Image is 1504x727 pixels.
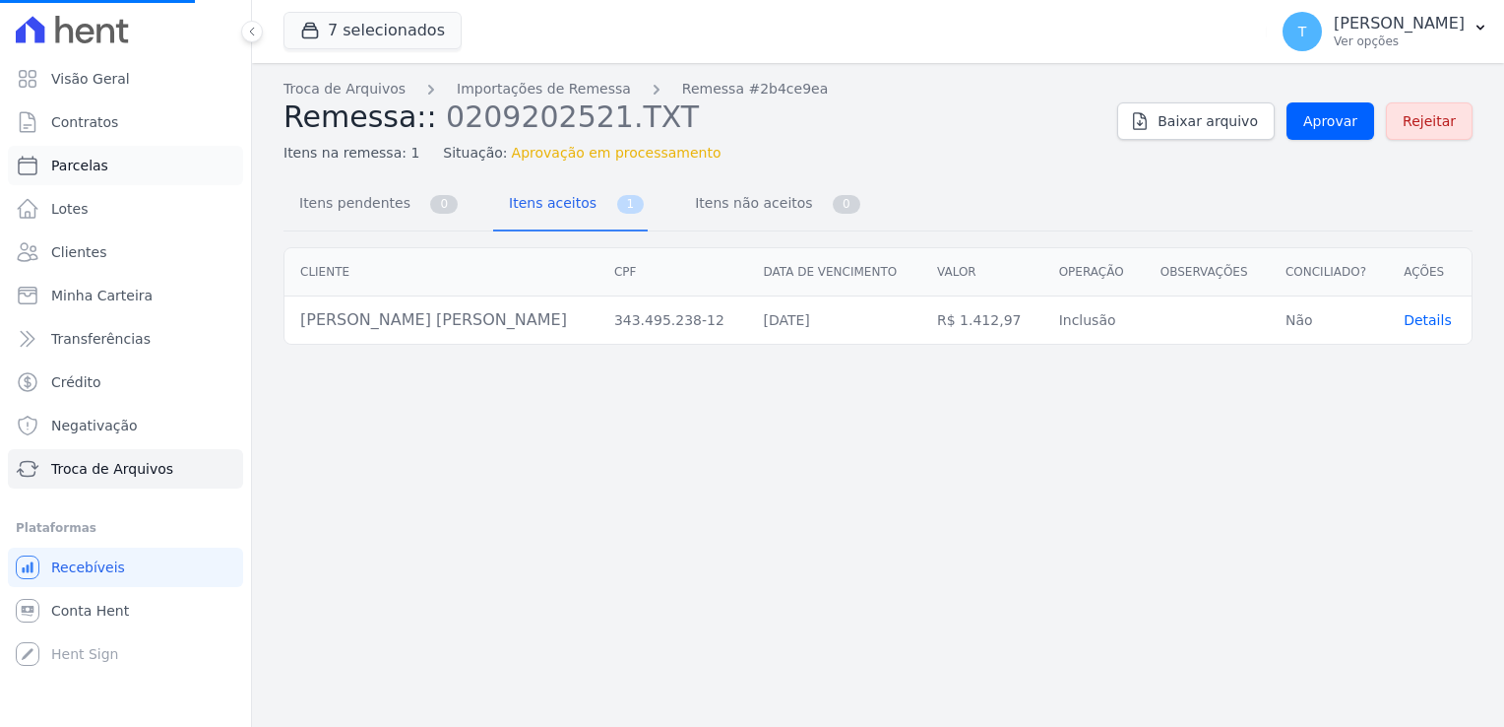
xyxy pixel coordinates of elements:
a: Importações de Remessa [457,79,631,99]
nav: Tab selector [283,179,864,231]
span: Parcelas [51,156,108,175]
span: Itens não aceitos [683,183,816,223]
td: 343.495.238-12 [598,297,748,345]
th: Cliente [284,248,598,297]
td: Inclusão [1043,297,1145,345]
p: Ver opções [1334,33,1465,49]
span: T [1298,25,1307,38]
span: Contratos [51,112,118,132]
button: 7 selecionados [283,12,462,49]
a: Lotes [8,189,243,229]
td: Não [1270,297,1388,345]
span: Troca de Arquivos [51,459,173,479]
span: Aprovar [1303,111,1357,131]
span: 0209202521.TXT [446,98,699,134]
a: Clientes [8,232,243,272]
a: Transferências [8,319,243,359]
a: Troca de Arquivos [283,79,406,99]
a: Crédito [8,363,243,402]
a: Itens não aceitos 0 [679,179,864,231]
th: Data de vencimento [747,248,921,297]
span: Visão Geral [51,69,130,89]
span: Lotes [51,199,89,219]
span: 0 [833,195,860,214]
button: T [PERSON_NAME] Ver opções [1267,4,1504,59]
a: Parcelas [8,146,243,185]
span: Minha Carteira [51,286,153,305]
span: Conta Hent [51,601,129,621]
span: Itens pendentes [287,183,414,223]
div: Plataformas [16,516,235,540]
a: Conta Hent [8,591,243,630]
span: Recebíveis [51,558,125,577]
span: Transferências [51,329,151,349]
th: Conciliado? [1270,248,1388,297]
td: [DATE] [747,297,921,345]
span: translation missing: pt-BR.manager.charges.file_imports.show.table_row.details [1404,312,1452,328]
th: CPF [598,248,748,297]
a: Itens aceitos 1 [493,179,648,231]
th: Ações [1388,248,1472,297]
span: Situação: [443,143,507,164]
td: [PERSON_NAME] [PERSON_NAME] [284,297,598,345]
span: Clientes [51,242,106,262]
a: Remessa #2b4ce9ea [682,79,828,99]
span: Itens na remessa: 1 [283,143,419,164]
span: Aprovação em processamento [512,143,721,164]
a: Details [1404,312,1452,328]
span: Itens aceitos [497,183,600,223]
span: 1 [617,195,645,214]
th: Valor [921,248,1043,297]
span: Rejeitar [1403,111,1456,131]
span: Crédito [51,372,101,392]
th: Operação [1043,248,1145,297]
a: Visão Geral [8,59,243,99]
a: Troca de Arquivos [8,449,243,489]
span: Remessa:: [283,99,437,134]
a: Minha Carteira [8,276,243,315]
a: Itens pendentes 0 [283,179,462,231]
a: Aprovar [1286,102,1374,140]
a: Baixar arquivo [1117,102,1275,140]
a: Contratos [8,102,243,142]
span: Baixar arquivo [1158,111,1258,131]
a: Recebíveis [8,548,243,587]
a: Rejeitar [1386,102,1473,140]
span: Negativação [51,416,138,435]
p: [PERSON_NAME] [1334,14,1465,33]
a: Negativação [8,406,243,445]
td: R$ 1.412,97 [921,297,1043,345]
span: 0 [430,195,458,214]
nav: Breadcrumb [283,79,1101,99]
th: Observações [1145,248,1270,297]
